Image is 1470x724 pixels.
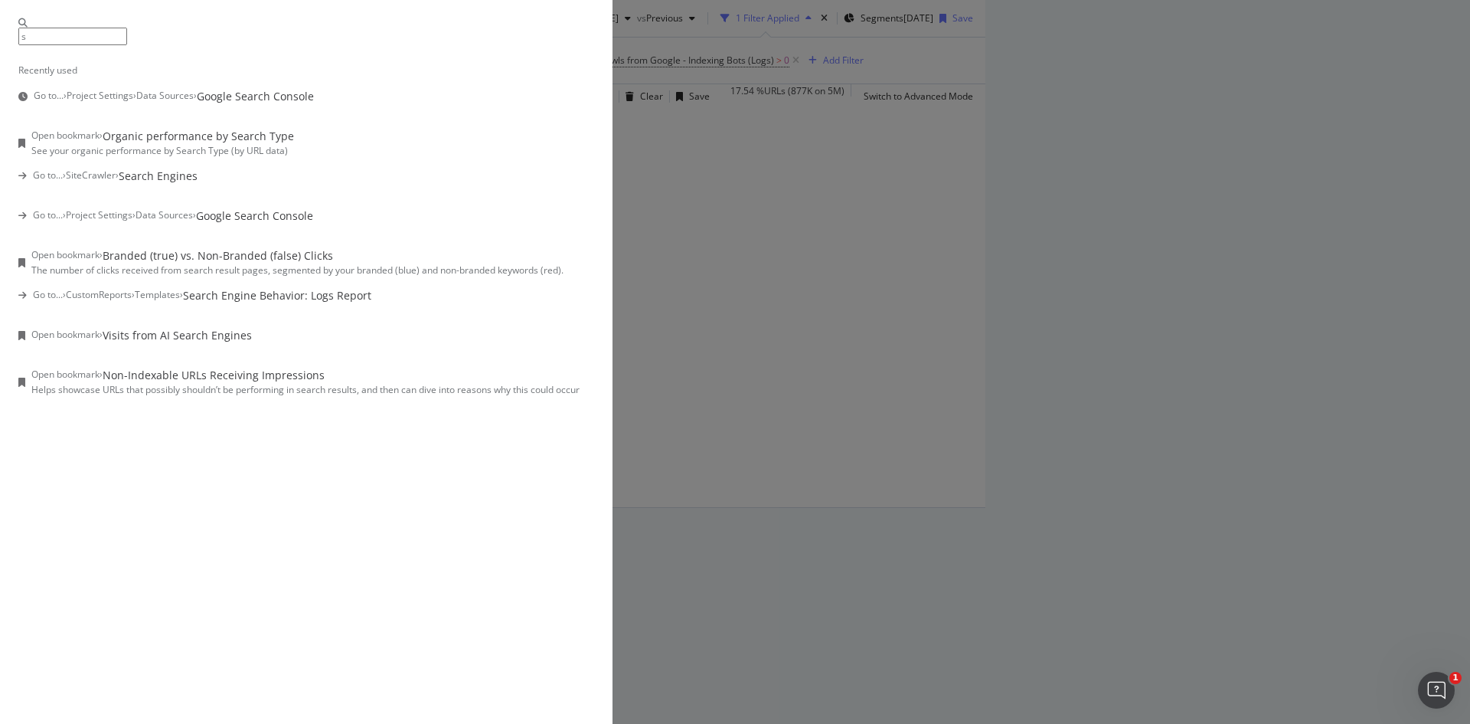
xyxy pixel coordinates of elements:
div: Search Engine Behavior: Logs Report [183,288,371,303]
div: › [100,368,103,383]
div: Branded (true) vs. Non-Branded (false) Clicks [103,248,333,264]
span: 1 [1449,672,1462,684]
div: › [63,208,66,224]
div: Helps showcase URLs that possibly shouldn’t be performing in search results, and then can dive in... [31,383,580,396]
div: › [180,288,183,303]
div: Project Settings [66,208,132,224]
div: › [100,248,103,264]
div: Open bookmark [31,368,100,383]
div: Open bookmark [31,129,100,144]
div: See your organic performance by Search Type (by URL data) [31,144,294,157]
div: Data Sources [136,89,194,104]
iframe: Intercom live chat [1418,672,1455,709]
div: › [64,89,67,104]
div: Go to... [33,208,63,224]
div: Templates [135,288,180,303]
div: › [63,288,66,303]
div: Go to... [33,169,63,184]
div: › [100,328,103,343]
div: Google Search Console [197,89,314,104]
div: › [193,208,196,224]
div: Search Engines [119,169,198,184]
div: Organic performance by Search Type [103,129,294,144]
div: Recently used [18,64,594,77]
div: Non-Indexable URLs Receiving Impressions [103,368,325,383]
div: The number of clicks received from search result pages, segmented by your branded (blue) and non-... [31,264,563,277]
div: Google Search Console [196,208,313,224]
div: SiteCrawler [66,169,116,184]
div: › [194,89,197,104]
div: Project Settings [67,89,133,104]
div: Go to... [33,288,63,303]
div: › [63,169,66,184]
div: › [132,288,135,303]
div: CustomReports [66,288,132,303]
div: Data Sources [136,208,193,224]
div: Go to... [34,89,64,104]
div: › [133,89,136,104]
div: › [132,208,136,224]
input: Type a command or search… [18,28,127,45]
div: Visits from AI Search Engines [103,328,252,343]
div: Open bookmark [31,328,100,343]
div: › [116,169,119,184]
div: › [100,129,103,144]
div: Open bookmark [31,248,100,264]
